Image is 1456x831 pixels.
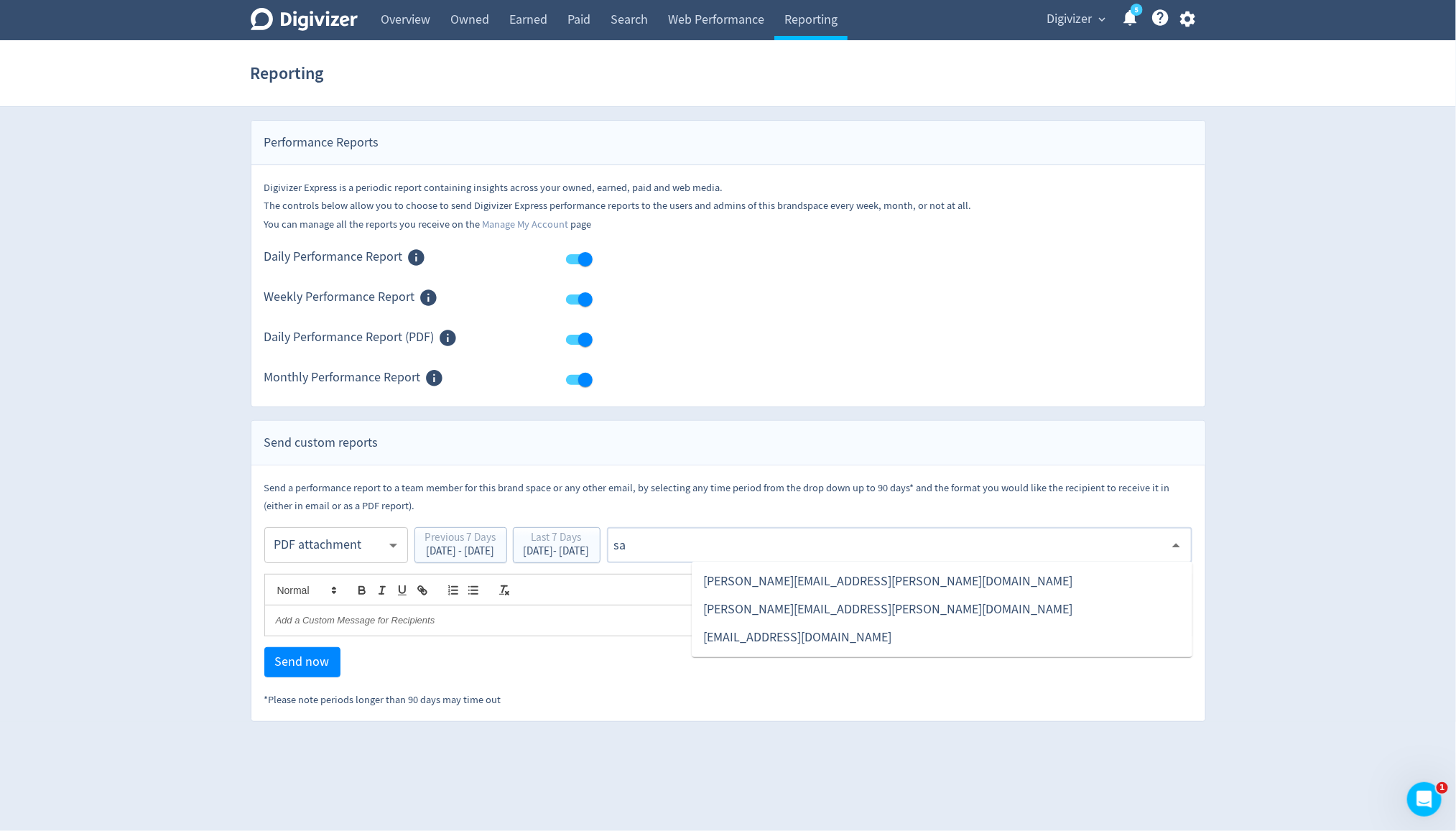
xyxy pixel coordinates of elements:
svg: Members of this Brand Space can receive Daily Performance Report via email when enabled [407,248,426,267]
span: Send now [275,656,330,669]
small: Send a performance report to a team member for this brand space or any other email, by selecting ... [264,481,1170,513]
text: 5 [1134,5,1138,15]
div: Performance Reports [251,121,1205,165]
li: [PERSON_NAME][EMAIL_ADDRESS][PERSON_NAME][DOMAIN_NAME] [692,567,1192,595]
span: 1 [1437,782,1448,794]
div: Send custom reports [251,421,1205,465]
small: Digivizer Express is a periodic report containing insights across your owned, earned, paid and we... [264,181,723,195]
button: Close [1165,534,1187,557]
span: Daily Performance Report (PDF) [264,328,435,348]
input: Select or enter email [613,534,1164,556]
small: You can manage all the reports you receive on the page [264,218,592,231]
button: Previous 7 Days[DATE] - [DATE] [414,527,507,563]
span: Digivizer [1047,8,1093,31]
h1: Reporting [251,50,324,96]
a: 5 [1131,4,1143,16]
div: PDF attachment [274,529,385,562]
button: Digivizer [1042,8,1110,31]
span: Weekly Performance Report [264,288,415,307]
div: [DATE] - [DATE] [524,546,590,557]
div: Last 7 Days [524,532,590,546]
div: Previous 7 Days [425,532,496,546]
span: Monthly Performance Report [264,368,421,388]
li: [EMAIL_ADDRESS][DOMAIN_NAME] [692,623,1192,651]
small: *Please note periods longer than 90 days may time out [264,693,501,707]
span: expand_more [1096,13,1109,26]
svg: Members of this Brand Space can receive Daily Performance Report (PDF) via email when enabled [438,328,458,348]
a: Manage My Account [483,218,569,231]
li: [PERSON_NAME][EMAIL_ADDRESS][PERSON_NAME][DOMAIN_NAME] [692,595,1192,623]
iframe: Intercom live chat [1407,782,1442,817]
span: Daily Performance Report [264,248,403,267]
button: Last 7 Days[DATE]- [DATE] [513,527,601,563]
button: Send now [264,647,340,677]
small: The controls below allow you to choose to send Digivizer Express performance reports to the users... [264,199,972,213]
div: [DATE] - [DATE] [425,546,496,557]
svg: Members of this Brand Space can receive Weekly Performance Report via email when enabled [419,288,438,307]
svg: Members of this Brand Space can receive Monthly Performance Report via email when enabled [425,368,444,388]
